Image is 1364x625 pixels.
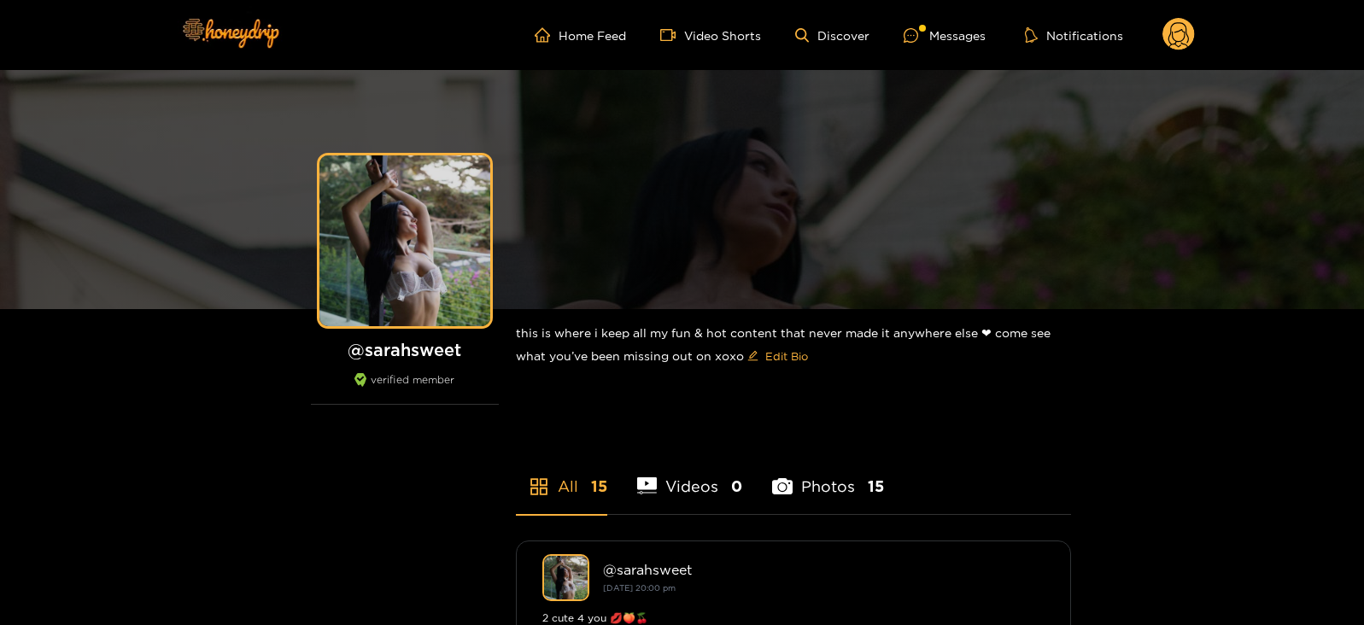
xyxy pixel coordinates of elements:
div: Messages [904,26,986,45]
span: Edit Bio [765,348,808,365]
span: home [535,27,559,43]
a: Video Shorts [660,27,761,43]
span: video-camera [660,27,684,43]
li: Videos [637,437,743,514]
div: verified member [311,373,499,405]
span: 15 [868,476,884,497]
img: sarahsweet [542,554,589,601]
button: editEdit Bio [744,342,811,370]
li: All [516,437,607,514]
span: appstore [529,476,549,497]
div: this is where i keep all my fun & hot content that never made it anywhere else ❤︎︎ come see what ... [516,309,1071,383]
span: 0 [731,476,742,497]
a: Home Feed [535,27,626,43]
button: Notifications [1020,26,1128,44]
a: Discover [795,28,869,43]
span: edit [747,350,758,363]
div: @ sarahsweet [603,562,1045,577]
li: Photos [772,437,884,514]
small: [DATE] 20:00 pm [603,583,676,593]
h1: @ sarahsweet [311,339,499,360]
span: 15 [591,476,607,497]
